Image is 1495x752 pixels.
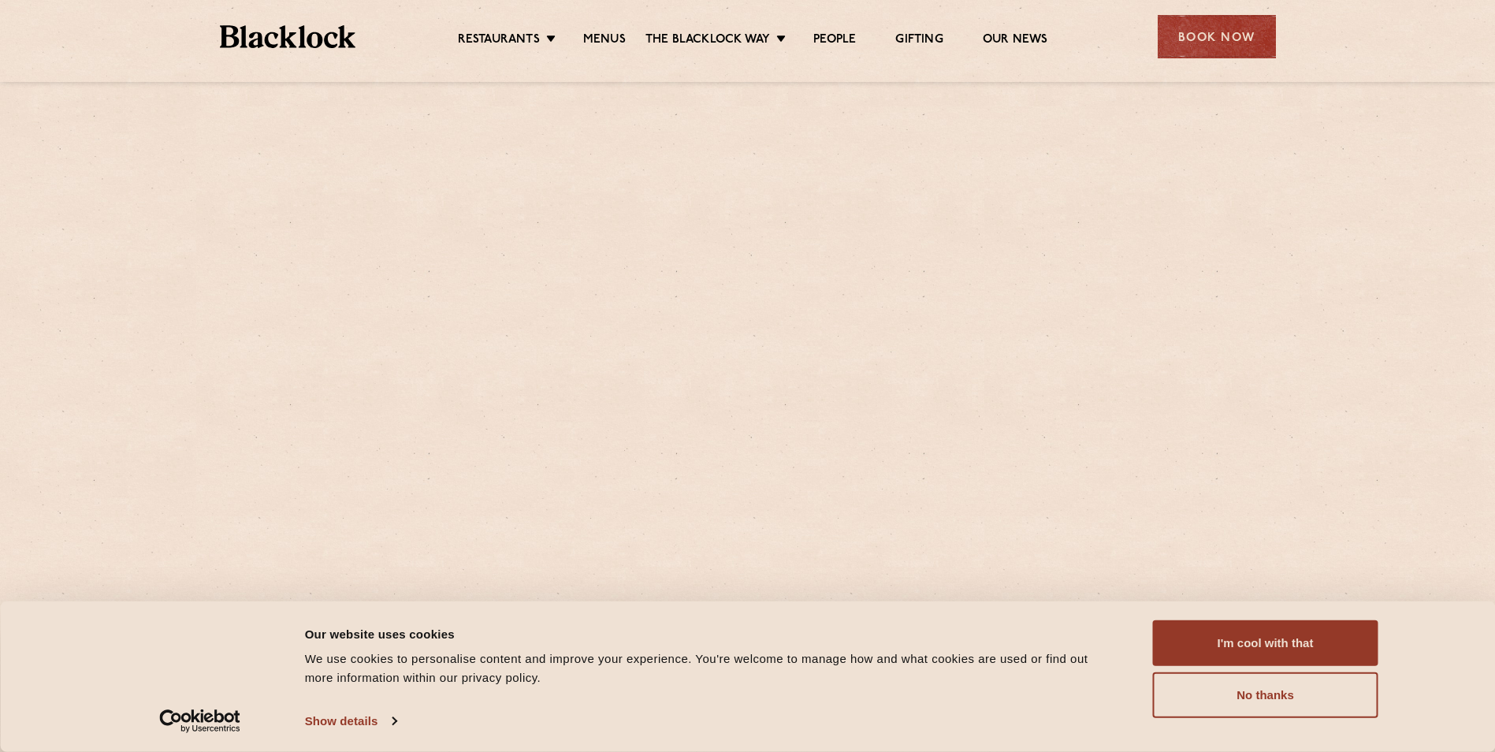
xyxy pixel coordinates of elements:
[220,25,356,48] img: BL_Textured_Logo-footer-cropped.svg
[1158,15,1276,58] div: Book Now
[305,650,1118,687] div: We use cookies to personalise content and improve your experience. You're welcome to manage how a...
[813,32,856,50] a: People
[305,624,1118,643] div: Our website uses cookies
[458,32,540,50] a: Restaurants
[1153,672,1378,718] button: No thanks
[583,32,626,50] a: Menus
[983,32,1048,50] a: Our News
[305,709,396,733] a: Show details
[1153,620,1378,666] button: I'm cool with that
[645,32,770,50] a: The Blacklock Way
[895,32,943,50] a: Gifting
[131,709,269,733] a: Usercentrics Cookiebot - opens in a new window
